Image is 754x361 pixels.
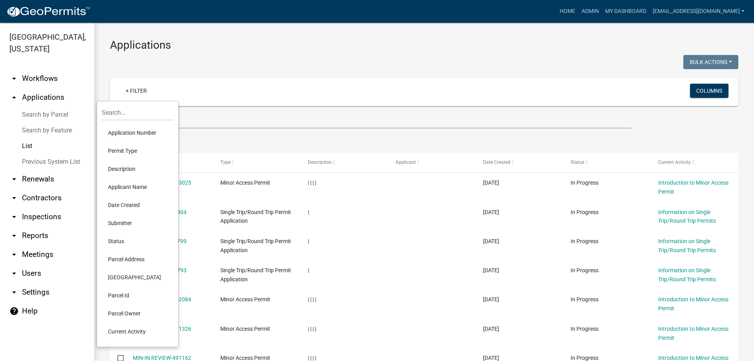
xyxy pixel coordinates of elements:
[102,250,174,268] li: Parcel Address
[483,326,499,332] span: 10/11/2025
[220,267,291,282] span: Single Trip/Round Trip Permit Application
[651,153,738,172] datatable-header-cell: Current Activity
[133,355,191,361] a: MIN-IN REVIEW-491162
[483,296,499,302] span: 10/14/2025
[308,296,316,302] span: | | | |
[220,355,270,361] span: Minor Access Permit
[571,355,598,361] span: In Progress
[476,153,563,172] datatable-header-cell: Date Created
[102,232,174,250] li: Status
[658,180,728,195] a: Introduction to Minor Access Permit
[650,4,748,19] a: [EMAIL_ADDRESS][DOMAIN_NAME]
[9,306,19,316] i: help
[556,4,578,19] a: Home
[110,112,631,128] input: Search for applications
[483,267,499,273] span: 10/15/2025
[571,267,598,273] span: In Progress
[563,153,651,172] datatable-header-cell: Status
[102,142,174,160] li: Permit Type
[571,296,598,302] span: In Progress
[602,4,650,19] a: My Dashboard
[220,180,270,186] span: Minor Access Permit
[658,267,716,282] a: Information on Single Trip/Round Trip Permits
[102,104,174,121] input: Search...
[683,55,738,69] button: Bulk Actions
[483,180,499,186] span: 10/15/2025
[571,159,584,165] span: Status
[571,209,598,215] span: In Progress
[308,180,316,186] span: | | | |
[9,250,19,259] i: arrow_drop_down
[578,4,602,19] a: Admin
[102,323,174,341] li: Current Activity
[395,159,416,165] span: Applicant
[300,153,388,172] datatable-header-cell: Description
[308,159,332,165] span: Description
[690,84,728,98] button: Columns
[658,326,728,341] a: Introduction to Minor Access Permit
[102,214,174,232] li: Submitter
[658,159,691,165] span: Current Activity
[9,212,19,222] i: arrow_drop_down
[110,38,738,52] h3: Applications
[9,174,19,184] i: arrow_drop_down
[220,326,270,332] span: Minor Access Permit
[102,304,174,323] li: Parcel Owner
[308,267,309,273] span: |
[571,238,598,244] span: In Progress
[102,268,174,286] li: [GEOGRAPHIC_DATA]
[9,93,19,102] i: arrow_drop_up
[119,84,153,98] a: + Filter
[308,355,316,361] span: | | | |
[220,238,291,253] span: Single Trip/Round Trip Permit Application
[220,159,231,165] span: Type
[658,296,728,312] a: Introduction to Minor Access Permit
[9,288,19,297] i: arrow_drop_down
[388,153,476,172] datatable-header-cell: Applicant
[483,159,511,165] span: Date Created
[220,296,270,302] span: Minor Access Permit
[102,178,174,196] li: Applicant Name
[483,209,499,215] span: 10/15/2025
[571,326,598,332] span: In Progress
[308,326,316,332] span: | | | |
[483,238,499,244] span: 10/15/2025
[483,355,499,361] span: 10/10/2025
[9,74,19,83] i: arrow_drop_down
[102,124,174,142] li: Application Number
[9,231,19,240] i: arrow_drop_down
[9,193,19,203] i: arrow_drop_down
[212,153,300,172] datatable-header-cell: Type
[102,160,174,178] li: Description
[658,209,716,224] a: Information on Single Trip/Round Trip Permits
[308,238,309,244] span: |
[9,269,19,278] i: arrow_drop_down
[308,209,309,215] span: |
[102,286,174,304] li: Parcel Id
[102,196,174,214] li: Date Created
[658,238,716,253] a: Information on Single Trip/Round Trip Permits
[220,209,291,224] span: Single Trip/Round Trip Permit Application
[571,180,598,186] span: In Progress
